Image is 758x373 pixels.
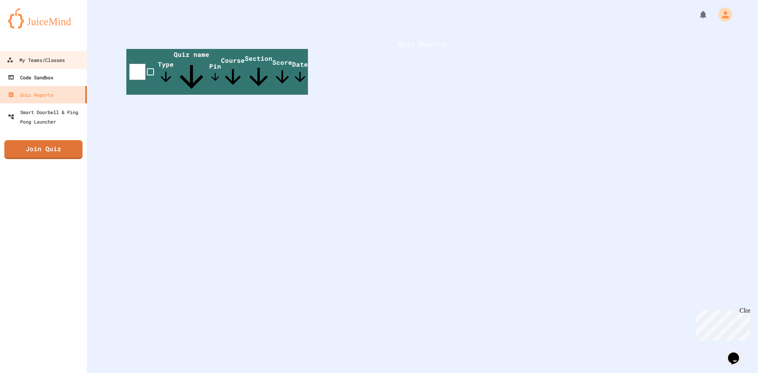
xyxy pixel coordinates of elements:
[4,140,83,159] a: Join Quiz
[8,107,84,126] div: Smart Doorbell & Ping Pong Launcher
[3,3,54,50] div: Chat with us now!Close
[245,54,272,91] span: Section
[221,56,245,89] span: Course
[129,64,146,80] input: select all desserts
[7,55,65,65] div: My Teams/Classes
[126,39,719,49] h1: Quiz Reports
[272,58,292,87] span: Score
[725,341,750,365] iframe: chat widget
[692,307,750,341] iframe: chat widget
[174,50,209,95] span: Quiz name
[8,8,79,28] img: logo-orange.svg
[209,62,221,83] span: Pin
[8,73,53,82] div: Code Sandbox
[710,6,734,24] div: My Account
[292,60,308,85] span: Date
[158,60,174,85] span: Type
[8,90,53,99] div: Quiz Reports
